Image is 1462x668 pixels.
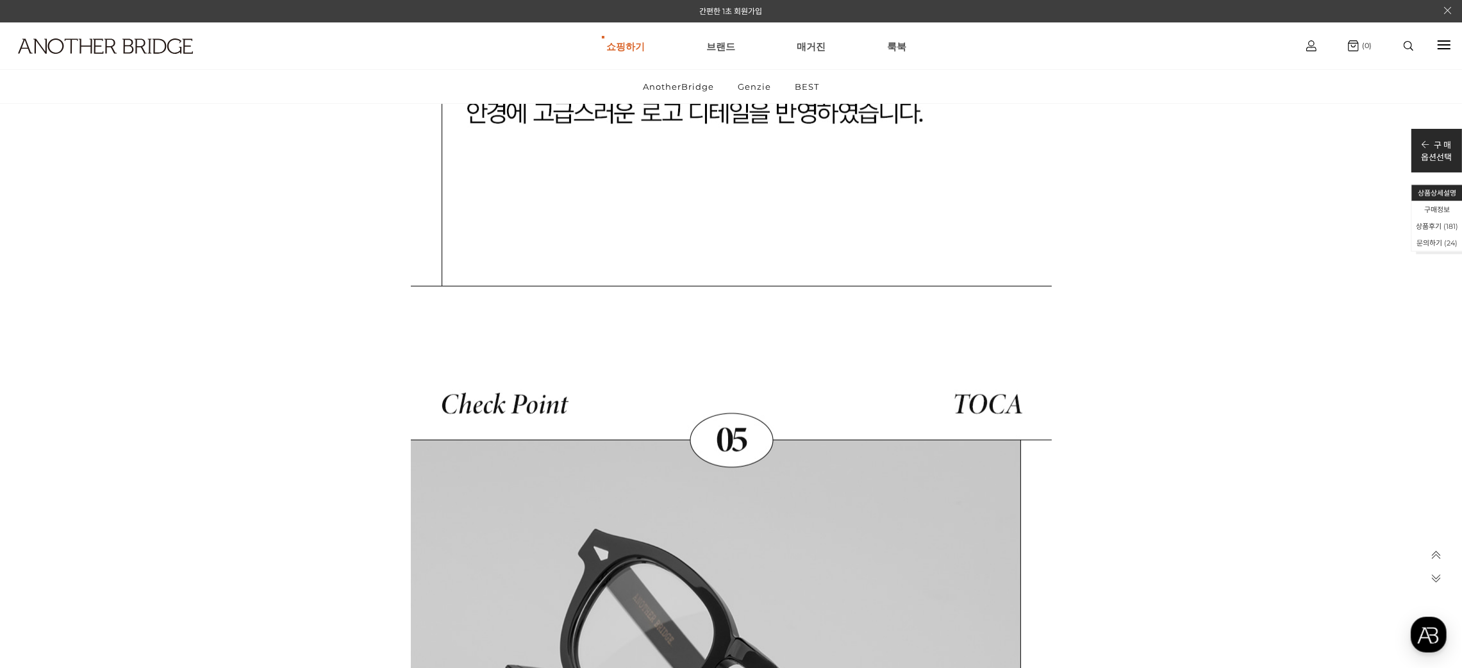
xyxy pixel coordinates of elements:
a: (0) [1348,40,1372,51]
a: AnotherBridge [632,70,725,103]
img: cart [1348,40,1359,51]
a: 홈 [4,406,85,438]
span: 181 [1446,222,1456,231]
span: (0) [1359,41,1372,50]
img: search [1404,41,1413,51]
a: 브랜드 [706,23,735,69]
span: 설정 [198,426,213,436]
a: 룩북 [887,23,906,69]
a: logo [6,38,226,85]
a: BEST [784,70,830,103]
a: 설정 [165,406,246,438]
span: 대화 [117,426,133,437]
a: 간편한 1초 회원가입 [700,6,763,16]
span: 홈 [40,426,48,436]
img: logo [18,38,193,54]
p: 옵션선택 [1421,151,1452,163]
a: 대화 [85,406,165,438]
img: cart [1306,40,1317,51]
a: Genzie [727,70,782,103]
a: 쇼핑하기 [606,23,645,69]
a: 매거진 [797,23,826,69]
p: 구 매 [1421,138,1452,151]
